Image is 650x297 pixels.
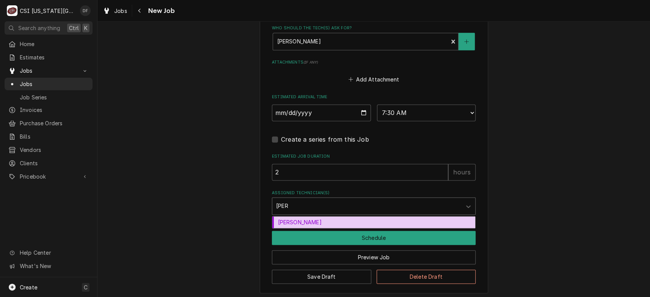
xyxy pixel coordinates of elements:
[20,172,77,180] span: Pricebook
[18,24,60,32] span: Search anything
[5,21,93,35] button: Search anythingCtrlK
[20,159,89,167] span: Clients
[20,262,88,270] span: What's New
[272,250,476,264] button: Preview Job
[20,284,37,291] span: Create
[80,5,91,16] div: DF
[5,64,93,77] a: Go to Jobs
[5,144,93,156] a: Vendors
[7,5,18,16] div: C
[281,135,369,144] label: Create a series from this Job
[146,6,175,16] span: New Job
[114,7,127,15] span: Jobs
[347,74,401,85] button: Add Attachment
[20,7,76,15] div: CSI [US_STATE][GEOGRAPHIC_DATA]
[7,5,18,16] div: CSI Kansas City's Avatar
[20,40,89,48] span: Home
[272,264,476,284] div: Button Group Row
[5,51,93,64] a: Estimates
[272,59,476,65] label: Attachments
[272,245,476,264] div: Button Group Row
[20,119,89,127] span: Purchase Orders
[272,25,476,31] label: Who should the tech(s) ask for?
[272,25,476,50] div: Who should the tech(s) ask for?
[377,270,476,284] button: Delete Draft
[272,190,476,215] div: Assigned Technician(s)
[5,260,93,272] a: Go to What's New
[5,130,93,143] a: Bills
[272,270,371,284] button: Save Draft
[134,5,146,17] button: Navigate back
[20,249,88,257] span: Help Center
[5,170,93,183] a: Go to Pricebook
[448,164,476,180] div: hours
[272,59,476,85] div: Attachments
[458,33,474,50] button: Create New Contact
[272,216,475,228] div: [PERSON_NAME]
[5,104,93,116] a: Invoices
[5,157,93,169] a: Clients
[100,5,130,17] a: Jobs
[272,190,476,196] label: Assigned Technician(s)
[272,153,476,160] label: Estimated Job Duration
[20,106,89,114] span: Invoices
[20,67,77,75] span: Jobs
[272,94,476,100] label: Estimated Arrival Time
[377,104,476,121] select: Time Select
[272,104,371,121] input: Date
[84,283,88,291] span: C
[20,93,89,101] span: Job Series
[20,80,89,88] span: Jobs
[272,231,476,245] button: Schedule
[272,153,476,180] div: Estimated Job Duration
[272,231,476,284] div: Button Group
[5,38,93,50] a: Home
[272,231,476,245] div: Button Group Row
[303,60,318,64] span: ( if any )
[20,133,89,141] span: Bills
[84,24,88,32] span: K
[272,94,476,121] div: Estimated Arrival Time
[5,246,93,259] a: Go to Help Center
[69,24,79,32] span: Ctrl
[5,117,93,129] a: Purchase Orders
[464,39,469,44] svg: Create New Contact
[20,53,89,61] span: Estimates
[5,78,93,90] a: Jobs
[80,5,91,16] div: David Fannin's Avatar
[20,146,89,154] span: Vendors
[5,91,93,104] a: Job Series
